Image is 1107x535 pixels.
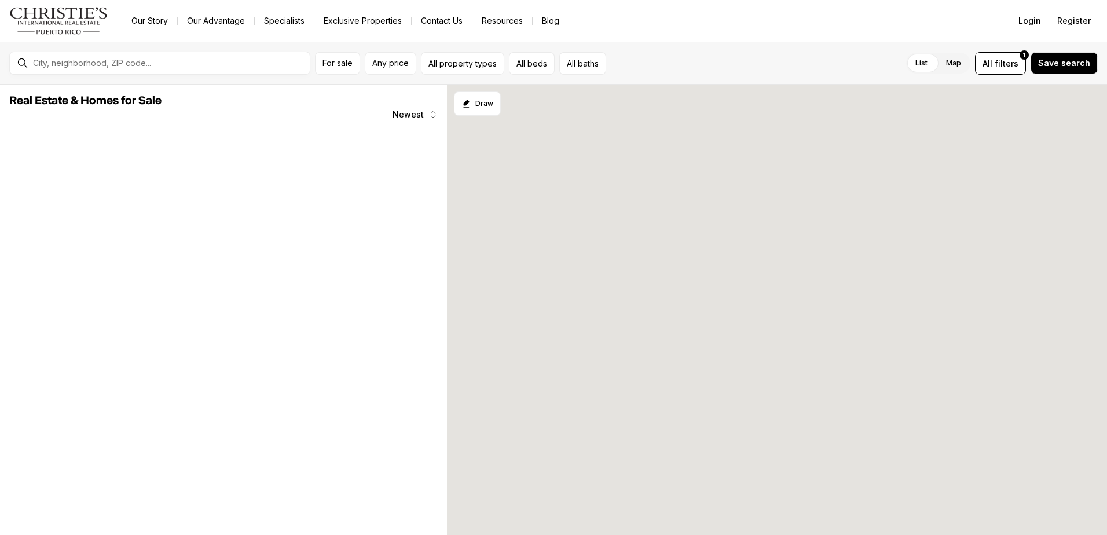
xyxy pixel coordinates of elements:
span: filters [995,57,1018,69]
label: List [906,53,937,74]
a: Our Story [122,13,177,29]
span: Newest [393,110,424,119]
button: Any price [365,52,416,75]
button: Newest [386,103,445,126]
button: Save search [1031,52,1098,74]
button: All property types [421,52,504,75]
span: Any price [372,58,409,68]
a: Blog [533,13,569,29]
button: Contact Us [412,13,472,29]
a: Our Advantage [178,13,254,29]
span: All [983,57,992,69]
span: Save search [1038,58,1090,68]
span: Real Estate & Homes for Sale [9,95,162,107]
img: logo [9,7,108,35]
button: Login [1011,9,1048,32]
a: Resources [472,13,532,29]
button: All baths [559,52,606,75]
a: Specialists [255,13,314,29]
button: For sale [315,52,360,75]
button: Register [1050,9,1098,32]
button: Start drawing [454,91,501,116]
span: Register [1057,16,1091,25]
span: 1 [1023,50,1025,60]
span: Login [1018,16,1041,25]
span: For sale [322,58,353,68]
button: Allfilters1 [975,52,1026,75]
a: Exclusive Properties [314,13,411,29]
button: All beds [509,52,555,75]
label: Map [937,53,970,74]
